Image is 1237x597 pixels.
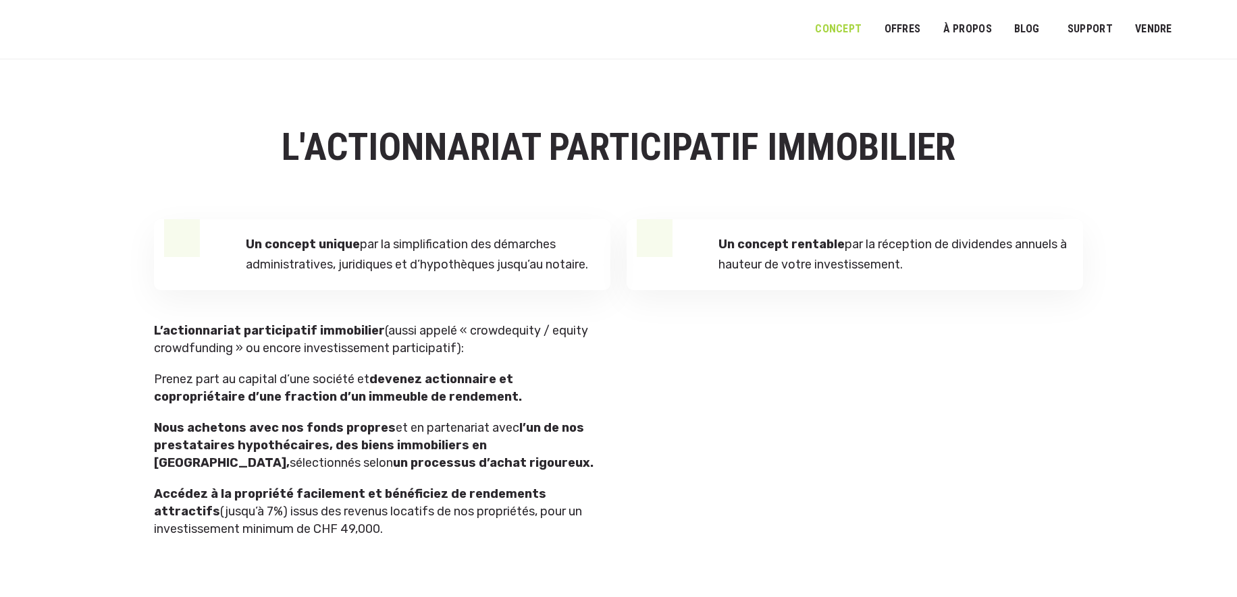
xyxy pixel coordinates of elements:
strong: un processus d’achat rigoureux. [393,455,594,470]
h1: L'ACTIONNARIAT PARTICIPATIF IMMOBILIER [154,127,1083,169]
p: (aussi appelé « crowdequity / equity crowdfunding » ou encore investissement participatif): [154,322,597,357]
a: VENDRE [1126,14,1181,45]
p: par la réception de dividendes annuels à hauteur de votre investissement. [718,234,1068,275]
strong: Accédez à la propriété facilement et bénéficiez de rendements attractifs [154,486,546,519]
a: SUPPORT [1059,14,1122,45]
a: Passer à [1191,16,1221,42]
strong: L’actionnariat participatif [154,323,317,338]
strong: immobilier [320,323,385,338]
strong: Nous achetons avec nos fonds propres [154,420,396,435]
a: Blog [1005,14,1049,45]
strong: devenez actionnaire et copropriétaire d’une fraction d’un immeuble de rendement. [154,372,522,404]
a: À PROPOS [934,14,1001,45]
a: OFFRES [875,14,929,45]
strong: Un concept unique [246,237,360,252]
img: Concept banner [627,322,1083,582]
strong: Un concept rentable [718,237,845,252]
p: (jusqu’à 7%) issus des revenus locatifs de nos propriétés, pour un investissement minimum de CHF ... [154,485,597,538]
p: par la simplification des démarches administratives, juridiques et d’hypothèques jusqu’au notaire. [246,234,596,275]
p: et en partenariat avec sélectionnés selon [154,419,597,472]
strong: l’un de nos prestataires hypothécaires, des biens immobiliers en [GEOGRAPHIC_DATA], [154,420,584,470]
img: Logo [20,15,125,49]
p: Prenez part au capital d’une société et [154,370,597,405]
img: Français [1200,26,1212,34]
a: Concept [806,14,870,45]
nav: Menu principal [815,12,1217,46]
